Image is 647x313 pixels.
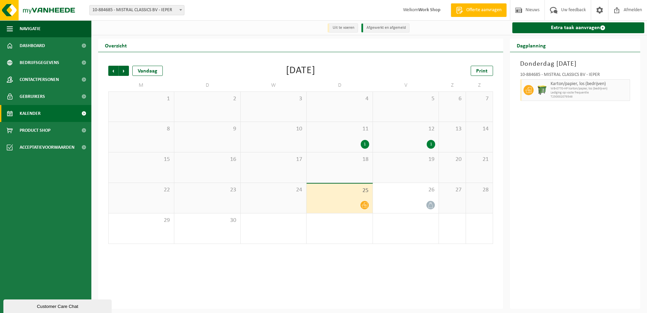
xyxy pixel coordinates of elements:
[20,139,74,156] span: Acceptatievoorwaarden
[244,156,303,163] span: 17
[551,81,628,87] span: Karton/papier, los (bedrijven)
[520,59,630,69] h3: Donderdag [DATE]
[20,105,41,122] span: Kalender
[20,122,50,139] span: Product Shop
[551,87,628,91] span: WB-0770-HP karton/papier, los (bedrijven)
[520,72,630,79] div: 10-884685 - MISTRAL CLASSICS BV - IEPER
[427,140,435,149] div: 1
[451,3,507,17] a: Offerte aanvragen
[178,156,237,163] span: 16
[376,186,435,194] span: 26
[373,79,439,91] td: V
[20,71,59,88] span: Contactpersonen
[442,95,462,103] span: 6
[361,23,409,33] li: Afgewerkt en afgemeld
[112,156,171,163] span: 15
[244,125,303,133] span: 10
[90,5,184,15] span: 10-884685 - MISTRAL CLASSICS BV - IEPER
[310,95,369,103] span: 4
[537,85,547,95] img: WB-0770-HPE-GN-50
[178,217,237,224] span: 30
[418,7,441,13] strong: Work Shop
[469,95,489,103] span: 7
[112,125,171,133] span: 8
[307,79,373,91] td: D
[512,22,645,33] a: Extra taak aanvragen
[361,140,369,149] div: 1
[310,187,369,194] span: 25
[310,125,369,133] span: 11
[112,95,171,103] span: 1
[376,156,435,163] span: 19
[439,79,466,91] td: Z
[241,79,307,91] td: W
[376,125,435,133] span: 12
[20,20,41,37] span: Navigatie
[551,95,628,99] span: T250002079346
[442,125,462,133] span: 13
[119,66,129,76] span: Volgende
[465,7,503,14] span: Offerte aanvragen
[98,39,134,52] h2: Overzicht
[466,79,493,91] td: Z
[442,186,462,194] span: 27
[476,68,488,74] span: Print
[469,156,489,163] span: 21
[89,5,184,15] span: 10-884685 - MISTRAL CLASSICS BV - IEPER
[3,298,113,313] iframe: chat widget
[469,125,489,133] span: 14
[310,156,369,163] span: 18
[108,79,174,91] td: M
[469,186,489,194] span: 28
[376,95,435,103] span: 5
[244,186,303,194] span: 24
[178,186,237,194] span: 23
[112,186,171,194] span: 22
[244,95,303,103] span: 3
[178,95,237,103] span: 2
[20,37,45,54] span: Dashboard
[442,156,462,163] span: 20
[112,217,171,224] span: 29
[178,125,237,133] span: 9
[20,54,59,71] span: Bedrijfsgegevens
[510,39,553,52] h2: Dagplanning
[108,66,118,76] span: Vorige
[328,23,358,33] li: Uit te voeren
[286,66,315,76] div: [DATE]
[132,66,163,76] div: Vandaag
[471,66,493,76] a: Print
[174,79,240,91] td: D
[20,88,45,105] span: Gebruikers
[551,91,628,95] span: Lediging op vaste frequentie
